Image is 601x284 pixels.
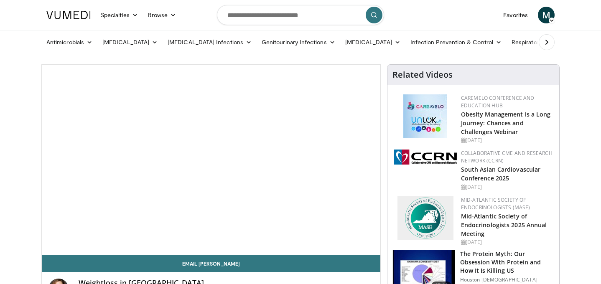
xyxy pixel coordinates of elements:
a: M [538,7,555,23]
a: Antimicrobials [41,34,97,51]
a: Genitourinary Infections [257,34,340,51]
div: [DATE] [461,183,553,191]
img: a04ee3ba-8487-4636-b0fb-5e8d268f3737.png.150x105_q85_autocrop_double_scale_upscale_version-0.2.png [394,150,457,165]
a: Specialties [96,7,143,23]
img: 45df64a9-a6de-482c-8a90-ada250f7980c.png.150x105_q85_autocrop_double_scale_upscale_version-0.2.jpg [403,94,447,138]
video-js: Video Player [42,65,380,255]
a: Obesity Management is a Long Journey: Chances and Challenges Webinar [461,110,551,136]
a: Favorites [498,7,533,23]
a: Collaborative CME and Research Network (CCRN) [461,150,553,164]
div: [DATE] [461,137,553,144]
a: CaReMeLO Conference and Education Hub [461,94,535,109]
img: f382488c-070d-4809-84b7-f09b370f5972.png.150x105_q85_autocrop_double_scale_upscale_version-0.2.png [397,196,453,240]
p: Houston [DEMOGRAPHIC_DATA] [460,276,554,283]
a: South Asian Cardiovascular Conference 2025 [461,165,541,182]
a: Mid-Atlantic Society of Endocrinologists 2025 Annual Meeting [461,212,547,238]
a: Mid-Atlantic Society of Endocrinologists (MASE) [461,196,530,211]
input: Search topics, interventions [217,5,384,25]
a: Browse [143,7,181,23]
a: Email [PERSON_NAME] [42,255,380,272]
a: [MEDICAL_DATA] [97,34,163,51]
a: [MEDICAL_DATA] [340,34,405,51]
img: VuMedi Logo [46,11,91,19]
a: Infection Prevention & Control [405,34,507,51]
h3: The Protein Myth: Our Obsession With Protein and How It Is Killing US [460,250,554,275]
div: [DATE] [461,238,553,246]
h4: Related Videos [392,70,453,80]
a: Respiratory Infections [507,34,584,51]
a: [MEDICAL_DATA] Infections [163,34,257,51]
